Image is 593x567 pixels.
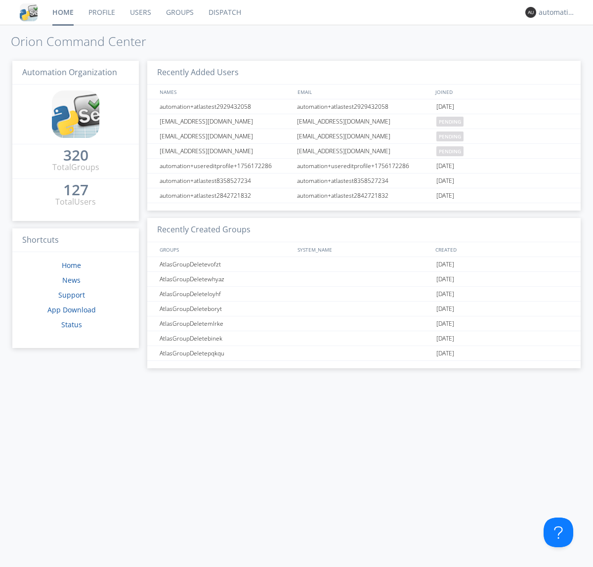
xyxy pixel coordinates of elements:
[544,518,573,547] iframe: Toggle Customer Support
[295,242,433,257] div: SYSTEM_NAME
[47,305,96,314] a: App Download
[61,320,82,329] a: Status
[147,257,581,272] a: AtlasGroupDeletevofzt[DATE]
[147,287,581,302] a: AtlasGroupDeleteloyhf[DATE]
[295,85,433,99] div: EMAIL
[62,275,81,285] a: News
[157,129,294,143] div: [EMAIL_ADDRESS][DOMAIN_NAME]
[147,346,581,361] a: AtlasGroupDeletepqkqu[DATE]
[63,150,88,160] div: 320
[525,7,536,18] img: 373638.png
[12,228,139,253] h3: Shortcuts
[295,144,434,158] div: [EMAIL_ADDRESS][DOMAIN_NAME]
[147,159,581,174] a: automation+usereditprofile+1756172286automation+usereditprofile+1756172286[DATE]
[157,174,294,188] div: automation+atlastest8358527234
[433,85,571,99] div: JOINED
[157,346,294,360] div: AtlasGroupDeletepqkqu
[436,131,464,141] span: pending
[436,188,454,203] span: [DATE]
[147,316,581,331] a: AtlasGroupDeletemlrke[DATE]
[55,196,96,208] div: Total Users
[63,185,88,196] a: 127
[157,85,293,99] div: NAMES
[147,331,581,346] a: AtlasGroupDeletebinek[DATE]
[147,144,581,159] a: [EMAIL_ADDRESS][DOMAIN_NAME][EMAIL_ADDRESS][DOMAIN_NAME]pending
[436,117,464,127] span: pending
[147,218,581,242] h3: Recently Created Groups
[63,150,88,162] a: 320
[52,90,99,138] img: cddb5a64eb264b2086981ab96f4c1ba7
[436,257,454,272] span: [DATE]
[157,114,294,129] div: [EMAIL_ADDRESS][DOMAIN_NAME]
[147,114,581,129] a: [EMAIL_ADDRESS][DOMAIN_NAME][EMAIL_ADDRESS][DOMAIN_NAME]pending
[295,99,434,114] div: automation+atlastest2929432058
[157,316,294,331] div: AtlasGroupDeletemlrke
[436,346,454,361] span: [DATE]
[436,272,454,287] span: [DATE]
[295,114,434,129] div: [EMAIL_ADDRESS][DOMAIN_NAME]
[20,3,38,21] img: cddb5a64eb264b2086981ab96f4c1ba7
[436,316,454,331] span: [DATE]
[62,261,81,270] a: Home
[157,188,294,203] div: automation+atlastest2842721832
[436,99,454,114] span: [DATE]
[147,129,581,144] a: [EMAIL_ADDRESS][DOMAIN_NAME][EMAIL_ADDRESS][DOMAIN_NAME]pending
[22,67,117,78] span: Automation Organization
[539,7,576,17] div: automation+atlas0003
[157,302,294,316] div: AtlasGroupDeleteboryt
[157,99,294,114] div: automation+atlastest2929432058
[147,61,581,85] h3: Recently Added Users
[147,99,581,114] a: automation+atlastest2929432058automation+atlastest2929432058[DATE]
[58,290,85,300] a: Support
[147,188,581,203] a: automation+atlastest2842721832automation+atlastest2842721832[DATE]
[63,185,88,195] div: 127
[295,174,434,188] div: automation+atlastest8358527234
[436,174,454,188] span: [DATE]
[52,162,99,173] div: Total Groups
[147,302,581,316] a: AtlasGroupDeleteboryt[DATE]
[436,331,454,346] span: [DATE]
[436,159,454,174] span: [DATE]
[157,257,294,271] div: AtlasGroupDeletevofzt
[157,159,294,173] div: automation+usereditprofile+1756172286
[295,159,434,173] div: automation+usereditprofile+1756172286
[436,302,454,316] span: [DATE]
[147,174,581,188] a: automation+atlastest8358527234automation+atlastest8358527234[DATE]
[295,129,434,143] div: [EMAIL_ADDRESS][DOMAIN_NAME]
[157,272,294,286] div: AtlasGroupDeletewhyaz
[433,242,571,257] div: CREATED
[295,188,434,203] div: automation+atlastest2842721832
[157,242,293,257] div: GROUPS
[436,146,464,156] span: pending
[436,287,454,302] span: [DATE]
[157,331,294,346] div: AtlasGroupDeletebinek
[147,272,581,287] a: AtlasGroupDeletewhyaz[DATE]
[157,144,294,158] div: [EMAIL_ADDRESS][DOMAIN_NAME]
[157,287,294,301] div: AtlasGroupDeleteloyhf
